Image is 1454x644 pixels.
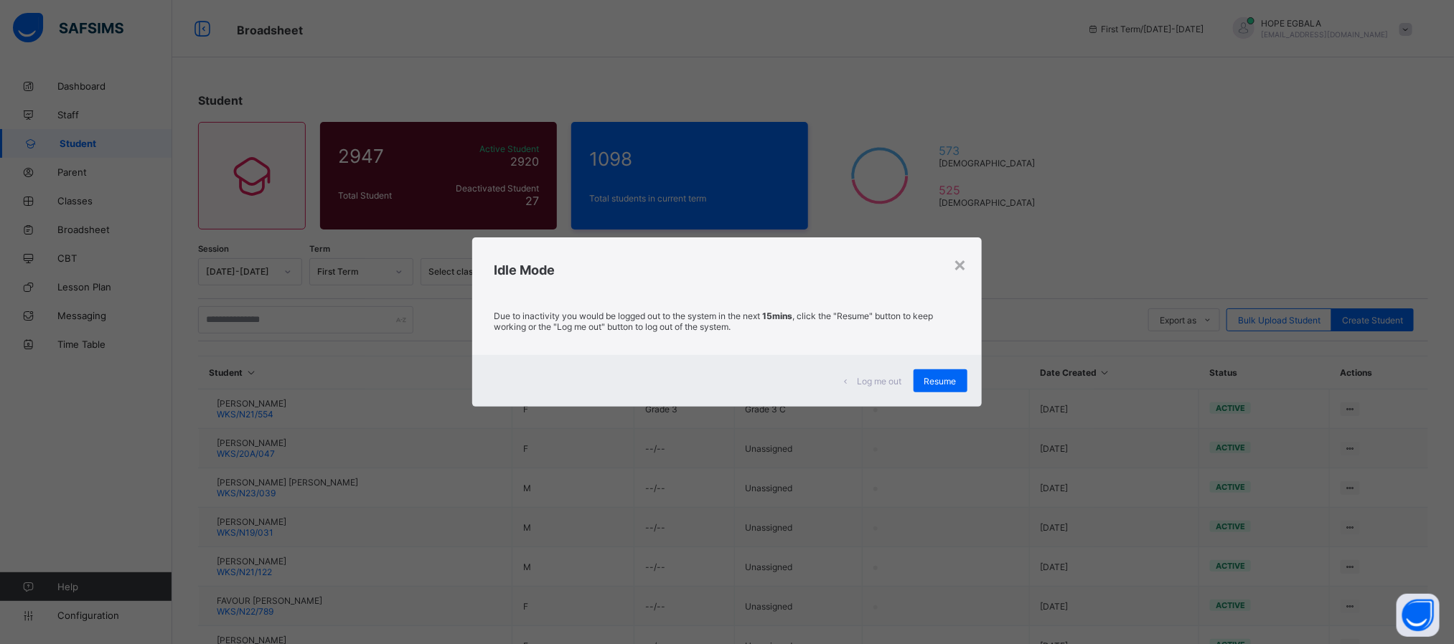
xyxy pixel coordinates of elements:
[762,311,792,321] strong: 15mins
[1397,594,1440,637] button: Open asap
[494,311,960,332] p: Due to inactivity you would be logged out to the system in the next , click the "Resume" button t...
[924,376,957,387] span: Resume
[494,262,960,278] h2: Idle Mode
[858,376,902,387] span: Log me out
[954,252,967,276] div: ×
